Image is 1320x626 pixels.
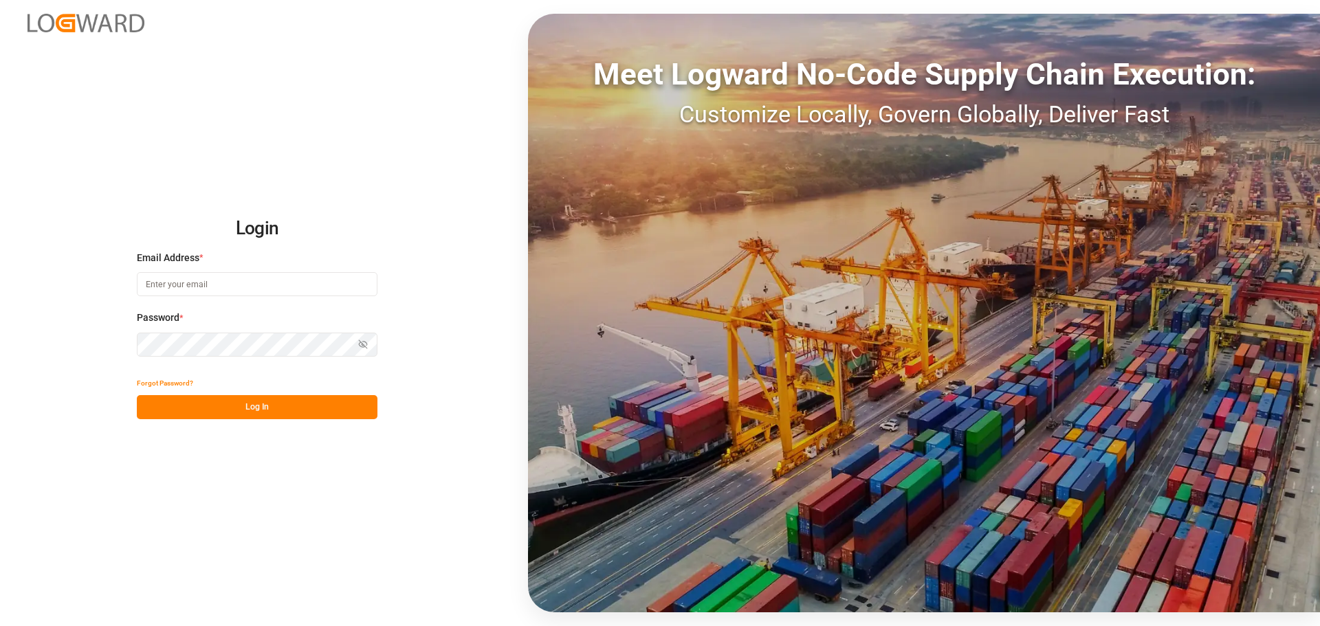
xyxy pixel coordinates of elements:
[528,52,1320,97] div: Meet Logward No-Code Supply Chain Execution:
[137,251,199,265] span: Email Address
[27,14,144,32] img: Logward_new_orange.png
[137,311,179,325] span: Password
[528,97,1320,132] div: Customize Locally, Govern Globally, Deliver Fast
[137,272,377,296] input: Enter your email
[137,207,377,251] h2: Login
[137,395,377,419] button: Log In
[137,371,193,395] button: Forgot Password?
